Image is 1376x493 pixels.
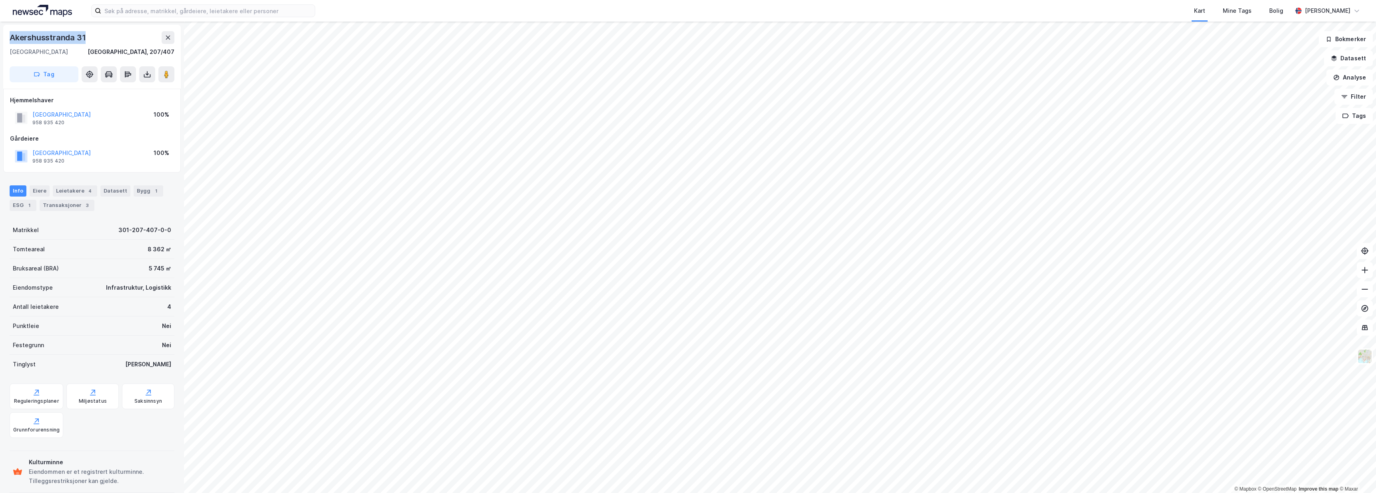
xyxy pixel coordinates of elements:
[154,110,169,119] div: 100%
[13,427,60,433] div: Grunnforurensning
[79,398,107,404] div: Miljøstatus
[154,148,169,158] div: 100%
[1223,6,1252,16] div: Mine Tags
[13,360,36,369] div: Tinglyst
[1319,31,1373,47] button: Bokmerker
[100,185,130,197] div: Datasett
[32,158,64,164] div: 958 935 420
[10,66,78,82] button: Tag
[162,340,171,350] div: Nei
[1194,6,1205,16] div: Kart
[10,185,26,197] div: Info
[25,201,33,209] div: 1
[134,185,163,197] div: Bygg
[1336,108,1373,124] button: Tags
[14,398,59,404] div: Reguleringsplaner
[10,134,174,143] div: Gårdeiere
[1269,6,1283,16] div: Bolig
[106,283,171,292] div: Infrastruktur, Logistikk
[88,47,174,57] div: [GEOGRAPHIC_DATA], 207/407
[13,245,45,254] div: Tomteareal
[10,95,174,105] div: Hjemmelshaver
[13,283,53,292] div: Eiendomstype
[83,201,91,209] div: 3
[101,5,315,17] input: Søk på adresse, matrikkel, gårdeiere, leietakere eller personer
[13,321,39,331] div: Punktleie
[148,245,171,254] div: 8 362 ㎡
[1324,50,1373,66] button: Datasett
[125,360,171,369] div: [PERSON_NAME]
[40,200,94,211] div: Transaksjoner
[118,225,171,235] div: 301-207-407-0-0
[162,321,171,331] div: Nei
[53,185,97,197] div: Leietakere
[10,47,68,57] div: [GEOGRAPHIC_DATA]
[13,5,72,17] img: logo.a4113a55bc3d86da70a041830d287a7e.svg
[1305,6,1350,16] div: [PERSON_NAME]
[1357,349,1372,364] img: Z
[134,398,162,404] div: Saksinnsyn
[32,119,64,126] div: 958 935 420
[152,187,160,195] div: 1
[1336,455,1376,493] iframe: Chat Widget
[13,302,59,312] div: Antall leietakere
[13,264,59,273] div: Bruksareal (BRA)
[1326,70,1373,85] button: Analyse
[10,31,87,44] div: Akershusstranda 31
[13,225,39,235] div: Matrikkel
[29,467,171,486] div: Eiendommen er et registrert kulturminne. Tilleggsrestriksjoner kan gjelde.
[149,264,171,273] div: 5 745 ㎡
[1299,486,1338,492] a: Improve this map
[13,340,44,350] div: Festegrunn
[167,302,171,312] div: 4
[29,457,171,467] div: Kulturminne
[30,185,50,197] div: Eiere
[1258,486,1297,492] a: OpenStreetMap
[86,187,94,195] div: 4
[10,200,36,211] div: ESG
[1334,89,1373,105] button: Filter
[1336,455,1376,493] div: Kontrollprogram for chat
[1234,486,1256,492] a: Mapbox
